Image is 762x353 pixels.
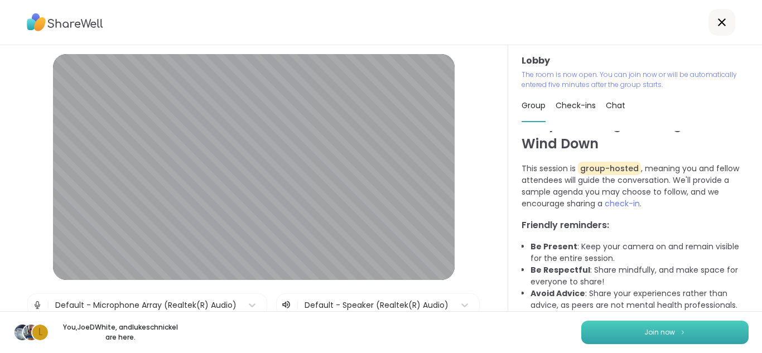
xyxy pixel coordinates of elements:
[530,288,585,299] b: Avoid Advice
[55,299,237,311] div: Default - Microphone Array (Realtek(R) Audio)
[530,264,749,288] li: : Share mindfully, and make space for everyone to share!
[27,9,103,35] img: ShareWell Logo
[47,294,50,316] span: |
[530,241,577,252] b: Be Present
[581,321,749,344] button: Join now
[522,54,749,67] h3: Lobby
[58,322,183,342] p: You, JoeDWhite , and lukeschnickel are here.
[644,327,675,337] span: Join now
[679,329,686,335] img: ShareWell Logomark
[32,294,42,316] img: Microphone
[15,325,30,340] img: Jinna
[522,70,749,90] p: The room is now open. You can join now or will be automatically entered five minutes after the gr...
[296,298,299,312] span: |
[522,100,546,111] span: Group
[606,100,625,111] span: Chat
[530,288,749,311] li: : Share your experiences rather than advice, as peers are not mental health professionals.
[522,114,749,154] h1: Body Doubling: Evening Focus & Wind Down
[578,162,641,175] span: group-hosted
[38,325,42,340] span: l
[530,241,749,264] li: : Keep your camera on and remain visible for the entire session.
[522,163,749,210] p: This session is , meaning you and fellow attendees will guide the conversation. We'll provide a s...
[530,264,590,275] b: Be Respectful
[522,219,749,232] h3: Friendly reminders:
[605,198,640,209] span: check-in
[23,325,39,340] img: JoeDWhite
[556,100,596,111] span: Check-ins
